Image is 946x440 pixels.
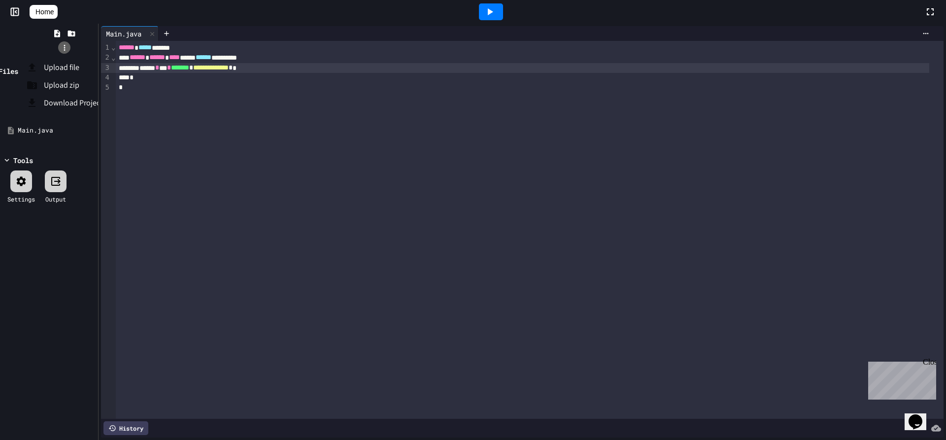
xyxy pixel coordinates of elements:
[18,59,110,76] li: Upload file
[864,358,936,400] iframe: chat widget
[18,76,110,94] li: Upload zip
[18,94,110,112] li: Download Project
[4,4,68,63] div: Chat with us now!Close
[905,401,936,430] iframe: chat widget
